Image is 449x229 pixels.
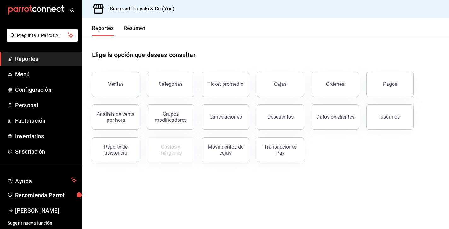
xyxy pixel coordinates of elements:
button: Contrata inventarios para ver este reporte [147,137,194,162]
div: Movimientos de cajas [206,144,245,156]
span: Suscripción [15,147,77,156]
button: Órdenes [312,72,359,97]
div: Órdenes [326,81,344,87]
span: Ayuda [15,176,68,184]
span: Personal [15,101,77,109]
button: Grupos modificadores [147,104,194,130]
div: Análisis de venta por hora [96,111,135,123]
button: Categorías [147,72,194,97]
div: Descuentos [267,114,294,120]
button: Ventas [92,72,139,97]
span: Inventarios [15,132,77,140]
button: Reportes [92,25,114,36]
a: Cajas [257,72,304,97]
button: Usuarios [366,104,414,130]
button: Transacciones Pay [257,137,304,162]
div: Ticket promedio [207,81,243,87]
div: Pagos [383,81,397,87]
span: Facturación [15,116,77,125]
span: Pregunta a Parrot AI [17,32,68,39]
span: Sugerir nueva función [8,220,77,226]
span: Reportes [15,55,77,63]
button: Datos de clientes [312,104,359,130]
div: Grupos modificadores [151,111,190,123]
button: open_drawer_menu [69,7,74,12]
button: Descuentos [257,104,304,130]
div: Costos y márgenes [151,144,190,156]
button: Movimientos de cajas [202,137,249,162]
a: Pregunta a Parrot AI [4,37,78,43]
div: Categorías [159,81,183,87]
div: Cajas [274,80,287,88]
span: [PERSON_NAME] [15,206,77,215]
h1: Elige la opción que deseas consultar [92,50,195,60]
div: Reporte de asistencia [96,144,135,156]
button: Pregunta a Parrot AI [7,29,78,42]
div: Transacciones Pay [261,144,300,156]
div: Ventas [108,81,124,87]
button: Resumen [124,25,146,36]
div: Usuarios [380,114,400,120]
h3: Sucursal: Taiyaki & Co (Yuc) [105,5,175,13]
span: Menú [15,70,77,79]
span: Configuración [15,85,77,94]
button: Pagos [366,72,414,97]
div: Datos de clientes [316,114,354,120]
button: Reporte de asistencia [92,137,139,162]
div: navigation tabs [92,25,146,36]
button: Ticket promedio [202,72,249,97]
div: Cancelaciones [209,114,242,120]
button: Análisis de venta por hora [92,104,139,130]
button: Cancelaciones [202,104,249,130]
span: Recomienda Parrot [15,191,77,199]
